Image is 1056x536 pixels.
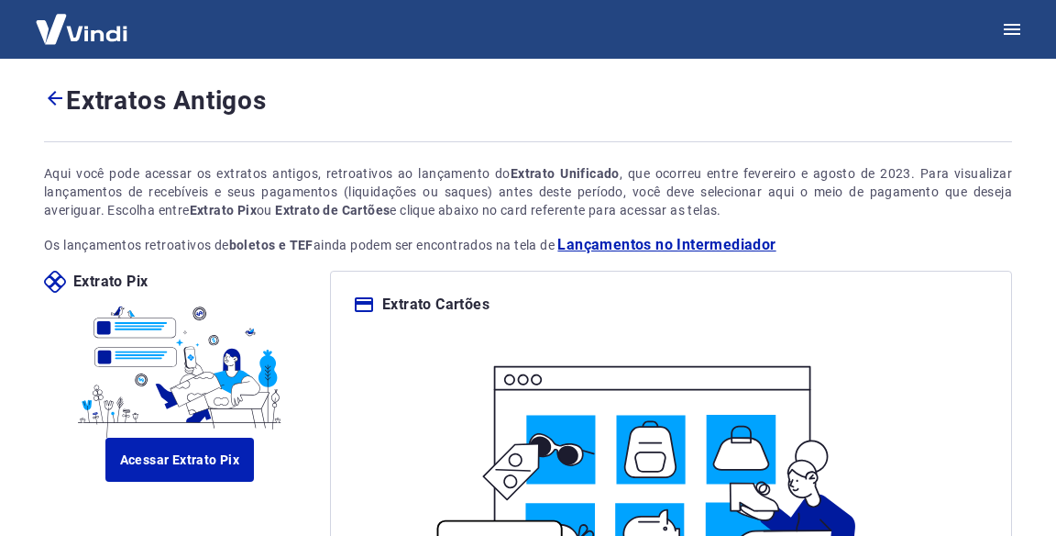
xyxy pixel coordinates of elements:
h4: Extratos Antigos [44,81,1012,119]
strong: Extrato Pix [190,203,257,218]
a: Acessar Extrato Pix [105,438,255,482]
strong: Extrato de Cartões [275,203,390,218]
strong: Extrato Unificado [511,166,620,181]
p: Extrato Pix [73,271,148,293]
img: ilustrapix.38d2ed8fdf785898d64e9b5bf3a9451d.svg [71,293,289,438]
p: Extrato Cartões [382,294,489,316]
p: Os lançamentos retroativos de ainda podem ser encontrados na tela de [44,234,1012,256]
div: Aqui você pode acessar os extratos antigos, retroativos ao lançamento do , que ocorreu entre feve... [44,164,1012,219]
img: Vindi [22,1,141,57]
strong: boletos e TEF [229,238,313,252]
a: Lançamentos no Intermediador [557,234,775,256]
